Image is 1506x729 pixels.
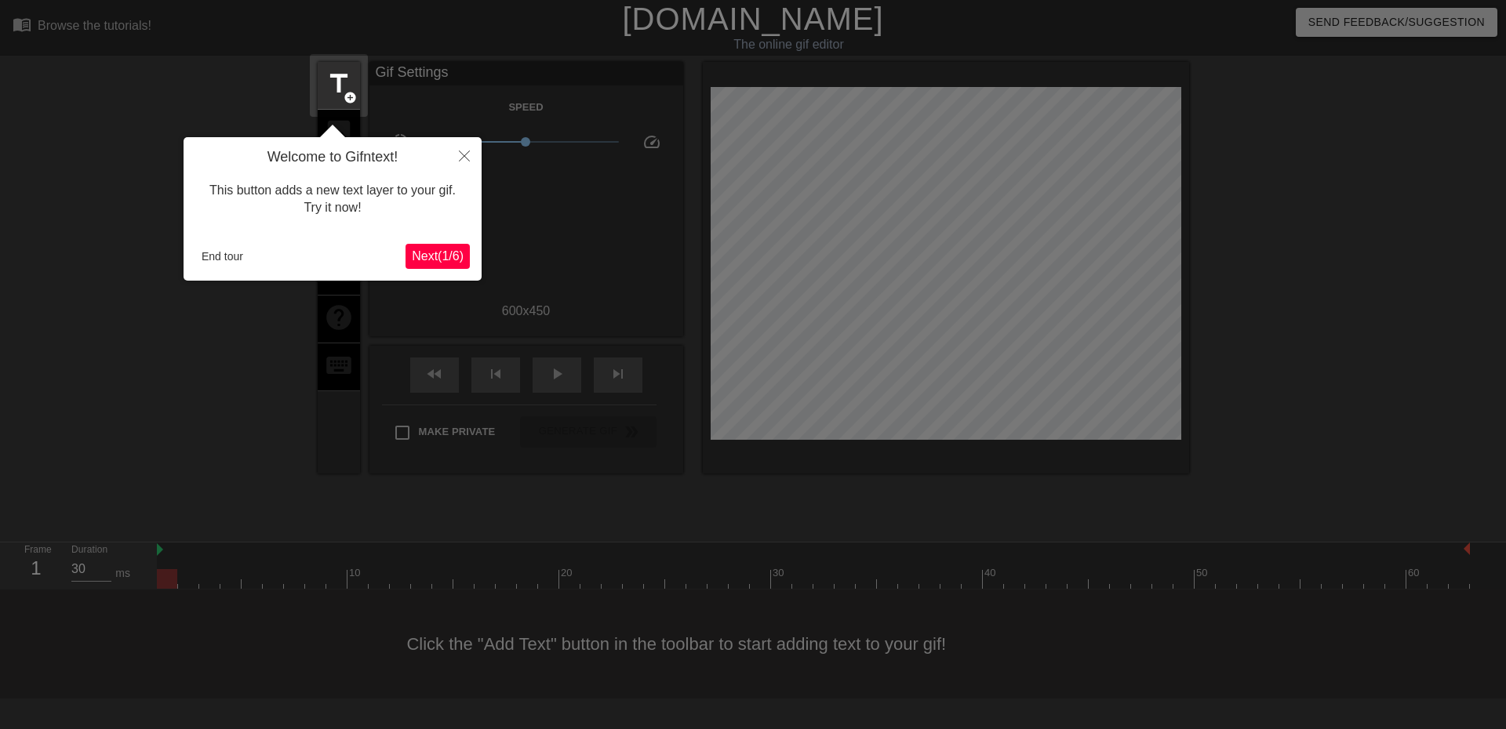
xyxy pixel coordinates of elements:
[412,249,464,263] span: Next ( 1 / 6 )
[406,244,470,269] button: Next
[195,149,470,166] h4: Welcome to Gifntext!
[447,137,482,173] button: Close
[195,166,470,233] div: This button adds a new text layer to your gif. Try it now!
[195,245,249,268] button: End tour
